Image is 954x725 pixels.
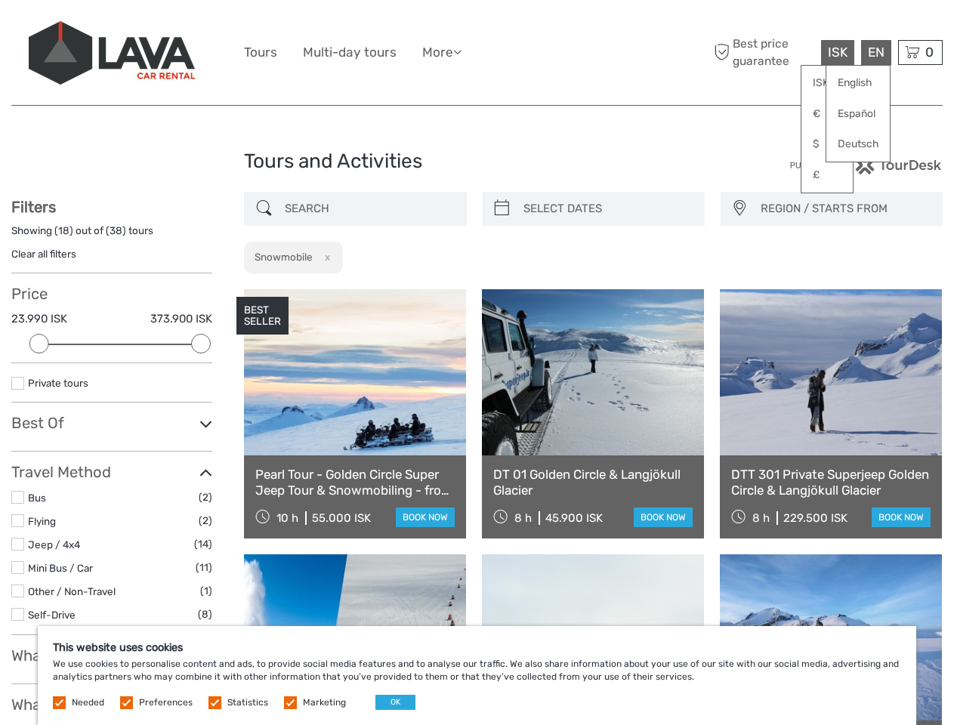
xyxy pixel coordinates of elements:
label: Marketing [303,696,346,709]
h5: This website uses cookies [53,641,901,654]
span: (1) [200,582,212,600]
span: (11) [196,559,212,576]
label: 18 [58,224,69,238]
a: DT 01 Golden Circle & Langjökull Glacier [493,467,693,498]
button: OK [375,695,415,710]
label: 23.990 ISK [11,311,67,327]
span: (2) [199,512,212,529]
span: 8 h [514,511,532,525]
a: Tours [244,42,277,63]
a: More [422,42,462,63]
img: 523-13fdf7b0-e410-4b32-8dc9-7907fc8d33f7_logo_big.jpg [29,21,195,85]
div: 229.500 ISK [783,511,847,525]
p: We're away right now. Please check back later! [21,26,171,39]
a: Jeep / 4x4 [28,538,80,551]
input: SELECT DATES [517,196,697,222]
a: Self-Drive [28,609,76,621]
button: Open LiveChat chat widget [174,23,192,42]
h1: Tours and Activities [244,150,710,174]
span: (8) [198,606,212,623]
a: $ [801,131,853,158]
span: 10 h [276,511,298,525]
a: Pearl Tour - Golden Circle Super Jeep Tour & Snowmobiling - from [GEOGRAPHIC_DATA] [255,467,455,498]
label: Needed [72,696,104,709]
span: (14) [194,535,212,553]
strong: Filters [11,198,56,216]
a: £ [801,162,853,189]
div: We use cookies to personalise content and ads, to provide social media features and to analyse ou... [38,626,916,725]
a: Private tours [28,377,88,389]
a: Español [826,100,890,128]
a: Multi-day tours [303,42,397,63]
h3: Travel Method [11,463,212,481]
h3: Best Of [11,414,212,432]
span: 8 h [752,511,770,525]
button: x [315,249,335,265]
img: PurchaseViaTourDesk.png [789,156,943,174]
div: 45.900 ISK [545,511,603,525]
a: Other / Non-Travel [28,585,116,597]
div: BEST SELLER [236,297,289,335]
a: Flying [28,515,56,527]
h2: Snowmobile [255,251,313,263]
a: Bus [28,492,46,504]
label: 373.900 ISK [150,311,212,327]
a: DTT 301 Private Superjeep Golden Circle & Langjökull Glacier [731,467,931,498]
a: Clear all filters [11,248,76,260]
label: Statistics [227,696,268,709]
h3: What do you want to do? [11,696,212,714]
a: book now [634,507,693,527]
div: 55.000 ISK [312,511,371,525]
span: (2) [199,489,212,506]
div: EN [861,40,891,65]
span: 0 [923,45,936,60]
a: Deutsch [826,131,890,158]
span: Best price guarantee [710,35,817,69]
h3: What do you want to see? [11,646,212,665]
button: REGION / STARTS FROM [754,196,935,221]
h3: Price [11,285,212,303]
input: SEARCH [279,196,458,222]
a: € [801,100,853,128]
a: book now [396,507,455,527]
a: ISK [801,69,853,97]
a: English [826,69,890,97]
a: Mini Bus / Car [28,562,93,574]
label: Preferences [139,696,193,709]
label: 38 [110,224,122,238]
span: ISK [828,45,847,60]
div: Showing ( ) out of ( ) tours [11,224,212,247]
a: book now [872,507,931,527]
